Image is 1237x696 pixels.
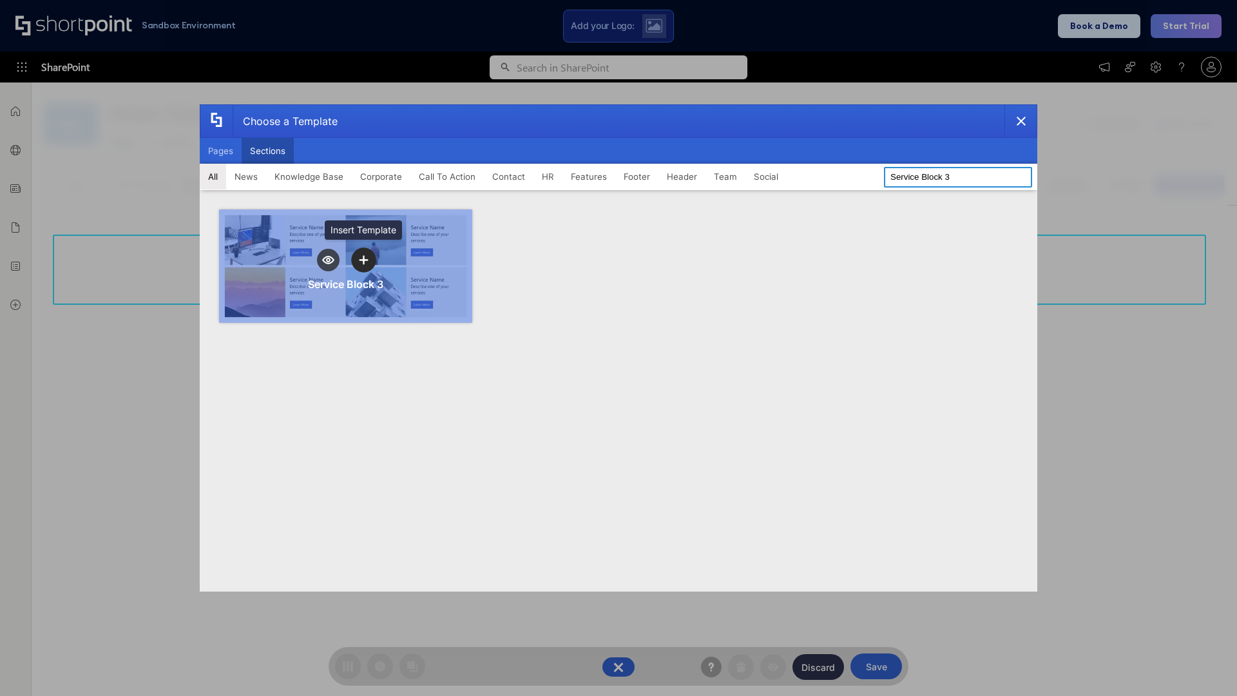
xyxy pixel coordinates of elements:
button: News [226,164,266,189]
button: Team [705,164,745,189]
button: Call To Action [410,164,484,189]
button: Header [658,164,705,189]
div: template selector [200,104,1037,592]
button: Sections [242,138,294,164]
button: Knowledge Base [266,164,352,189]
iframe: Chat Widget [1173,634,1237,696]
button: Corporate [352,164,410,189]
div: Service Block 3 [308,278,383,291]
button: Features [562,164,615,189]
button: Footer [615,164,658,189]
input: Search [884,167,1032,188]
button: Contact [484,164,533,189]
button: Pages [200,138,242,164]
button: HR [533,164,562,189]
button: Social [745,164,787,189]
button: All [200,164,226,189]
div: Choose a Template [233,105,338,137]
